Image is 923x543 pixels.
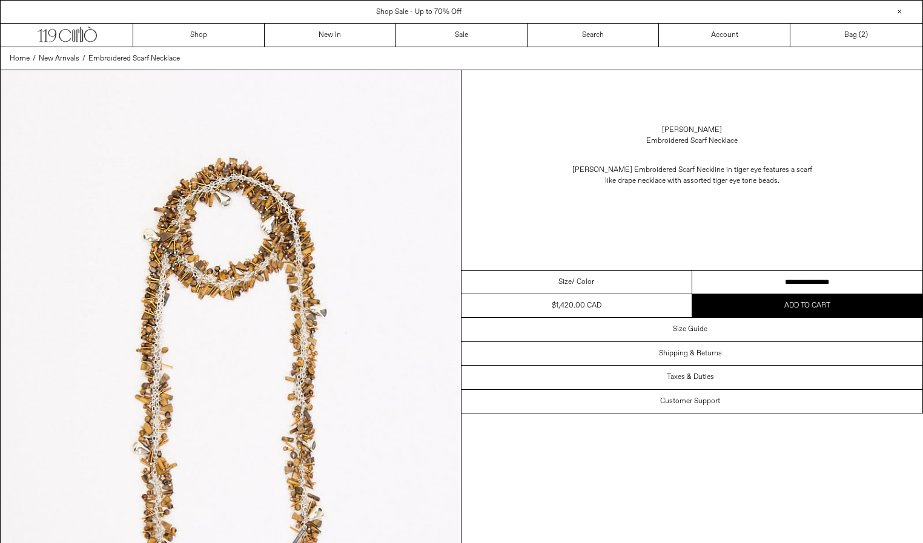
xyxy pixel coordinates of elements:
[39,53,79,64] a: New Arrivals
[659,24,790,47] a: Account
[861,30,868,41] span: )
[265,24,396,47] a: New In
[646,136,738,146] div: Embroidered Scarf Necklace
[396,24,528,47] a: Sale
[692,294,923,317] button: Add to cart
[667,373,714,381] h3: Taxes & Duties
[659,349,722,358] h3: Shipping & Returns
[784,301,830,311] span: Add to cart
[88,54,180,64] span: Embroidered Scarf Necklace
[133,24,265,47] a: Shop
[528,24,659,47] a: Search
[33,53,36,64] span: /
[39,54,79,64] span: New Arrivals
[10,54,30,64] span: Home
[376,7,461,17] a: Shop Sale - Up to 70% Off
[790,24,922,47] a: Bag ()
[861,30,865,40] span: 2
[552,300,601,311] div: $1,420.00 CAD
[660,397,720,406] h3: Customer Support
[88,53,180,64] a: Embroidered Scarf Necklace
[571,159,813,193] p: [PERSON_NAME] Embroidered Scarf Neckline in tiger eye features a scarf like drape necklace with a...
[673,325,707,334] h3: Size Guide
[572,277,594,288] span: / Color
[558,277,572,288] span: Size
[82,53,85,64] span: /
[10,53,30,64] a: Home
[662,125,722,136] a: [PERSON_NAME]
